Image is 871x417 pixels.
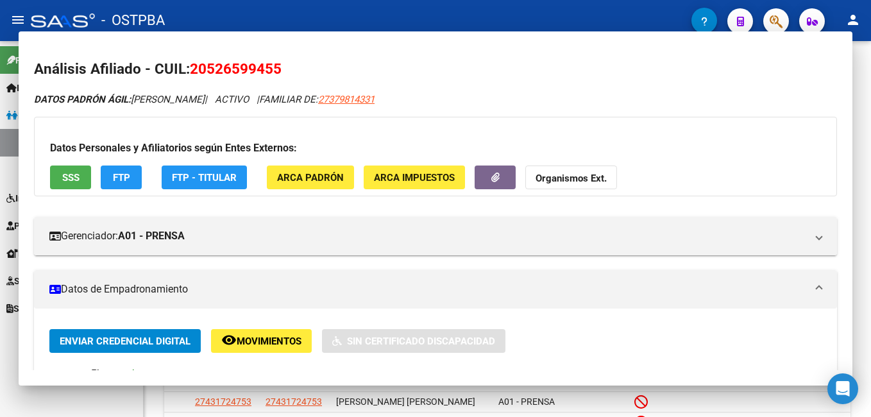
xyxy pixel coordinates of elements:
[113,172,130,183] span: FTP
[34,270,837,309] mat-expansion-panel-header: Datos de Empadronamiento
[34,58,837,80] h2: Análisis Afiliado - CUIL:
[101,368,145,380] span: Capitado -
[50,140,821,156] h3: Datos Personales y Afiliatorios según Entes Externos:
[6,274,31,288] span: SUR
[6,302,42,316] span: SURGE
[34,94,205,105] span: [PERSON_NAME]
[195,376,251,386] span: 20372057131
[322,329,505,353] button: Sin Certificado Discapacidad
[34,94,375,105] i: | ACTIVO |
[49,368,92,380] strong: Etiquetas:
[6,108,47,123] span: Padrón
[6,81,39,95] span: Inicio
[49,329,201,353] button: Enviar Credencial Digital
[6,191,125,205] span: Integración (discapacidad)
[336,376,405,386] span: [PERSON_NAME]
[162,166,247,189] button: FTP - Titular
[49,282,806,297] mat-panel-title: Datos de Empadronamiento
[49,228,806,244] mat-panel-title: Gerenciador:
[195,396,251,407] span: 27431724753
[237,336,301,347] span: Movimientos
[34,94,131,105] strong: DATOS PADRÓN ÁGIL:
[536,173,607,184] strong: Organismos Ext.
[221,332,237,348] mat-icon: remove_red_eye
[118,228,185,244] strong: A01 - PRENSA
[34,217,837,255] mat-expansion-panel-header: Gerenciador:A01 - PRENSA
[347,336,495,347] span: Sin Certificado Discapacidad
[6,53,73,67] span: Firma Express
[498,376,555,386] span: A01 - PRENSA
[336,396,475,407] span: [PERSON_NAME] [PERSON_NAME]
[364,166,465,189] button: ARCA Impuestos
[266,376,322,386] span: 27379814331
[259,94,375,105] span: FAMILIAR DE:
[277,172,344,183] span: ARCA Padrón
[10,12,26,28] mat-icon: menu
[211,329,312,353] button: Movimientos
[266,396,322,407] span: 27431724753
[101,166,142,189] button: FTP
[845,12,861,28] mat-icon: person
[498,396,555,407] span: A01 - PRENSA
[60,336,190,347] span: Enviar Credencial Digital
[101,6,165,35] span: - OSTPBA
[6,219,123,233] span: Prestadores / Proveedores
[62,172,80,183] span: SSS
[190,60,282,77] span: 20526599455
[50,166,91,189] button: SSS
[172,172,237,183] span: FTP - Titular
[267,166,354,189] button: ARCA Padrón
[374,172,455,183] span: ARCA Impuestos
[6,246,99,260] span: Hospitales Públicos
[525,166,617,189] button: Organismos Ext.
[318,94,375,105] span: 27379814331
[827,373,858,404] div: Open Intercom Messenger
